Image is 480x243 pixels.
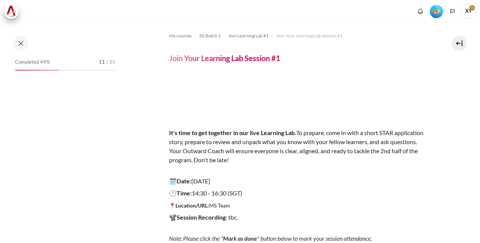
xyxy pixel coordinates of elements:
strong: 🕑Time: [169,189,192,197]
span: 14:30 - 16:30 (SGT) [192,189,242,197]
p: [DATE] [169,177,426,186]
span: SG Batch 2 [199,32,221,39]
a: Join Learning Lab #1 [228,31,269,40]
div: Show notification window with no new notifications [415,6,426,17]
strong: 📽️Session Recording [169,214,226,221]
a: Level #2 [427,4,446,18]
div: 44% [15,70,59,71]
span: My courses [169,32,192,39]
nav: Navigation bar [169,30,426,42]
img: Level #2 [430,5,443,18]
strong: It's time to get together in our live Learning Lab. [169,129,296,136]
a: My courses [169,31,192,40]
span: 11 [99,58,105,66]
span: " button below to mark your session attendance. [257,235,372,242]
img: Architeck [6,6,17,17]
p: To prepare, come in with a short STAR application story, prepare to review and unpack what you kn... [169,119,426,174]
strong: 📍Location/URL: [169,202,209,209]
span: Completed 44% [15,58,50,66]
span: Join Your Learning Lab Session #1 [276,32,343,39]
span: Mark as done [223,235,257,242]
a: SG Batch 2 [199,31,221,40]
span: MS Team [209,202,230,209]
a: User menu [461,4,476,19]
span: Note: Please click the " [169,235,223,242]
p: : tbc. [169,213,426,222]
span: / 25 [106,58,115,66]
a: Join Your Learning Lab Session #1 [276,31,343,40]
button: Languages [447,6,458,17]
span: Join Learning Lab #1 [228,32,269,39]
h4: Join Your Learning Lab Session #1 [169,53,280,63]
strong: 🗓️Date: [169,177,191,185]
a: Architeck Architeck [4,4,23,19]
span: XY [461,4,476,19]
div: Level #2 [430,4,443,18]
